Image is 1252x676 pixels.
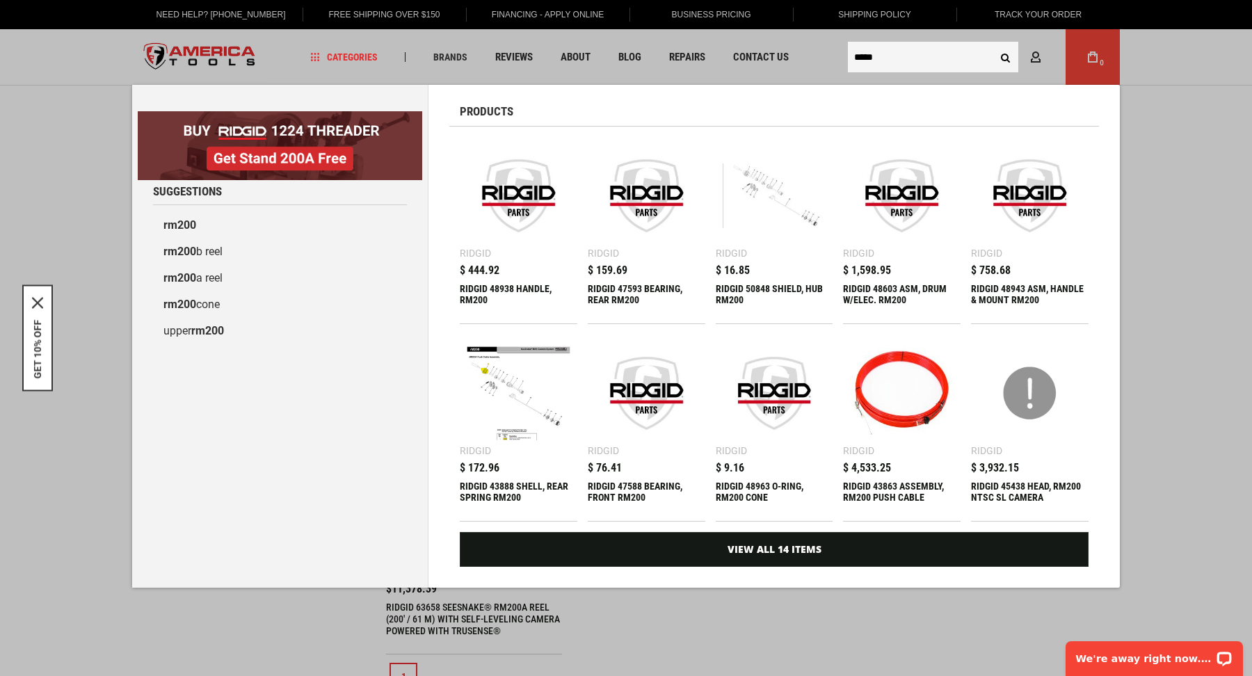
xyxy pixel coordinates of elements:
a: RIDGID 48603 ASM, DRUM W/ELEC. RM200 Ridgid $ 1,598.95 RIDGID 48603 ASM, DRUM W/ELEC. RM200 [843,137,961,323]
svg: close icon [32,298,43,309]
span: $ 4,533.25 [843,462,891,474]
div: RIDGID 48938 HANDLE, RM200 [460,283,577,316]
a: RIDGID 48943 ASM, HANDLE & MOUNT RM200 Ridgid $ 758.68 RIDGID 48943 ASM, HANDLE & MOUNT RM200 [971,137,1089,323]
a: BOGO: Buy RIDGID® 1224 Threader, Get Stand 200A Free! [138,111,422,122]
div: Ridgid [971,248,1002,258]
span: Categories [311,52,378,62]
div: RIDGID 48603 ASM, DRUM W/ELEC. RM200 [843,283,961,316]
b: rm200 [163,218,196,232]
a: RIDGID 50848 SHIELD, HUB RM200 Ridgid $ 16.85 RIDGID 50848 SHIELD, HUB RM200 [716,137,833,323]
div: RIDGID 47593 BEARING, REAR RM200 [588,283,705,316]
button: Search [992,44,1018,70]
a: rm200a reel [153,265,407,291]
div: Ridgid [971,446,1002,456]
div: Ridgid [460,446,491,456]
img: RIDGID 43888 SHELL, REAR SPRING RM200 [467,341,570,445]
img: RIDGID 43863 ASSEMBLY, RM200 PUSH CABLE [850,341,954,445]
div: RIDGID 43863 ASSEMBLY, RM200 PUSH CABLE [843,481,961,514]
div: Ridgid [588,248,619,258]
img: BOGO: Buy RIDGID® 1224 Threader, Get Stand 200A Free! [138,111,422,180]
span: $ 172.96 [460,462,499,474]
span: $ 16.85 [716,265,750,276]
b: rm200 [163,271,196,284]
a: RIDGID 47588 BEARING, FRONT RM200 Ridgid $ 76.41 RIDGID 47588 BEARING, FRONT RM200 [588,335,705,521]
a: RIDGID 47593 BEARING, REAR RM200 Ridgid $ 159.69 RIDGID 47593 BEARING, REAR RM200 [588,137,705,323]
button: Close [32,298,43,309]
b: rm200 [191,324,224,337]
img: RIDGID 48603 ASM, DRUM W/ELEC. RM200 [850,144,954,248]
span: Suggestions [153,186,222,198]
a: rm200 [153,212,407,239]
img: RIDGID 47593 BEARING, REAR RM200 [595,144,698,248]
a: RIDGID 45438 HEAD, RM200 NTSC SL CAMERA Ridgid $ 3,932.15 RIDGID 45438 HEAD, RM200 NTSC SL CAMERA [971,335,1089,521]
span: $ 444.92 [460,265,499,276]
span: $ 159.69 [588,265,627,276]
div: Ridgid [588,446,619,456]
div: Ridgid [843,248,874,258]
span: Products [460,106,513,118]
div: Ridgid [843,446,874,456]
a: RIDGID 43863 ASSEMBLY, RM200 PUSH CABLE Ridgid $ 4,533.25 RIDGID 43863 ASSEMBLY, RM200 PUSH CABLE [843,335,961,521]
img: RIDGID 48963 O-RING, RM200 CONE [723,341,826,445]
a: RIDGID 48963 O-RING, RM200 CONE Ridgid $ 9.16 RIDGID 48963 O-RING, RM200 CONE [716,335,833,521]
span: $ 758.68 [971,265,1011,276]
div: Ridgid [716,248,747,258]
div: RIDGID 45438 HEAD, RM200 NTSC SL CAMERA [971,481,1089,514]
img: RIDGID 45438 HEAD, RM200 NTSC SL CAMERA [978,341,1082,445]
button: GET 10% OFF [32,320,43,379]
a: Categories [305,48,384,67]
a: RIDGID 43888 SHELL, REAR SPRING RM200 Ridgid $ 172.96 RIDGID 43888 SHELL, REAR SPRING RM200 [460,335,577,521]
b: rm200 [163,245,196,258]
b: rm200 [163,298,196,311]
span: $ 1,598.95 [843,265,891,276]
img: RIDGID 48943 ASM, HANDLE & MOUNT RM200 [978,144,1082,248]
div: RIDGID 48963 O-RING, RM200 CONE [716,481,833,514]
a: Brands [427,48,474,67]
span: $ 9.16 [716,462,744,474]
a: rm200b reel [153,239,407,265]
iframe: LiveChat chat widget [1057,632,1252,676]
a: RIDGID 48938 HANDLE, RM200 Ridgid $ 444.92 RIDGID 48938 HANDLE, RM200 [460,137,577,323]
a: rm200cone [153,291,407,318]
a: upperrm200 [153,318,407,344]
span: Brands [433,52,467,62]
div: Ridgid [460,248,491,258]
div: RIDGID 50848 SHIELD, HUB RM200 [716,283,833,316]
img: RIDGID 47588 BEARING, FRONT RM200 [595,341,698,445]
img: RIDGID 48938 HANDLE, RM200 [467,144,570,248]
div: RIDGID 47588 BEARING, FRONT RM200 [588,481,705,514]
span: $ 3,932.15 [971,462,1019,474]
span: $ 76.41 [588,462,622,474]
a: View All 14 Items [460,532,1089,567]
div: RIDGID 43888 SHELL, REAR SPRING RM200 [460,481,577,514]
div: RIDGID 48943 ASM, HANDLE & MOUNT RM200 [971,283,1089,316]
img: RIDGID 50848 SHIELD, HUB RM200 [723,144,826,248]
div: Ridgid [716,446,747,456]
